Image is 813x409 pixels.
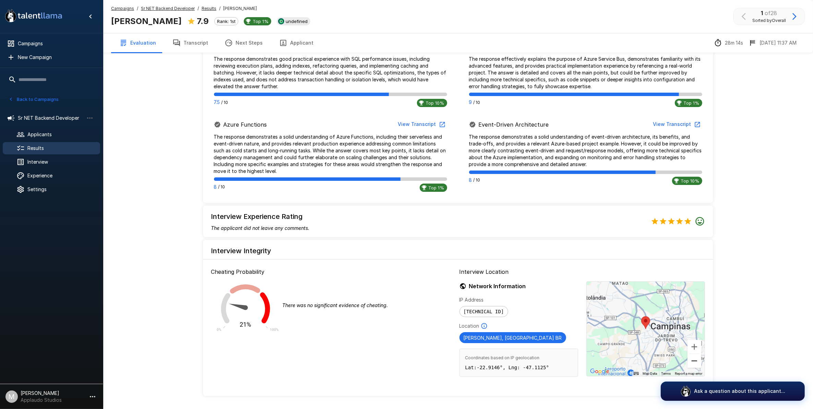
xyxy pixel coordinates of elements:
[469,133,702,168] p: The response demonstrates a solid understanding of event-driven architecture, its benefits, and t...
[588,367,611,376] a: Open this area in Google Maps (opens a new window)
[661,372,671,375] a: Terms (opens in new tab)
[469,56,702,90] p: The response effectively explains the purpose of Azure Service Bus, demonstrates familiarity with...
[675,372,703,375] a: Report a map error
[270,328,278,331] text: 100%
[214,184,217,190] p: 8
[459,323,479,329] p: Location
[137,5,138,12] span: /
[749,39,797,47] div: The date and time when the interview was completed
[111,16,182,26] b: [PERSON_NAME]
[224,120,267,129] p: Azure Functions
[678,178,702,184] span: Top 10%
[465,364,572,371] p: Lat: -22.9146 °, Lng: -47.1125 °
[426,185,447,190] span: Top 1%
[141,6,195,11] u: Sr NET Backend Developer
[278,18,284,24] img: smartrecruiters_logo.jpeg
[459,296,578,303] p: IP Address
[634,371,638,376] button: Keyboard shortcuts
[283,302,388,308] i: There was no significant evidence of cheating.
[752,17,786,24] span: Sorted by Overall
[250,19,271,24] span: Top 1%
[111,33,164,52] button: Evaluation
[643,371,657,376] button: Map Data
[479,120,549,129] p: Event-Driven Architecture
[215,19,238,24] span: Rank: 1st
[271,33,322,52] button: Applicant
[588,367,611,376] img: Google
[714,39,743,47] div: The time between starting and completing the interview
[283,19,310,24] span: undefined
[474,177,480,184] span: / 10
[240,321,251,328] text: 21%
[223,5,257,12] span: [PERSON_NAME]
[680,386,691,397] img: logo_glasses@2x.png
[459,268,705,276] p: Interview Location
[688,354,701,368] button: Zoom out
[465,354,572,361] span: Coordinates based on IP geolocation
[760,39,797,46] p: [DATE] 11:37 AM
[197,16,209,26] b: 7.9
[214,56,447,90] p: The response demonstrates good practical experience with SQL performance issues, including review...
[694,388,785,395] p: Ask a question about this applicant...
[198,5,199,12] span: /
[277,17,310,25] div: View profile in SmartRecruiters
[681,100,702,106] span: Top 1%
[216,328,221,331] text: 0%
[218,184,225,190] span: / 10
[661,382,805,401] button: Ask a question about this applicant...
[211,268,457,276] p: Cheating Probability
[725,39,743,46] p: 28m 14s
[211,211,310,222] h6: Interview Experience Rating
[219,5,220,12] span: /
[423,100,447,106] span: Top 10%
[459,281,578,291] h6: Network Information
[214,99,220,106] p: 7.5
[216,33,271,52] button: Next Steps
[765,10,777,16] span: of 28
[460,309,508,314] span: [TECHNICAL_ID]
[395,118,447,131] button: View Transcript
[222,99,228,106] span: / 10
[469,99,472,106] p: 9
[202,6,216,11] u: Results
[474,99,480,106] span: / 10
[164,33,216,52] button: Transcript
[688,340,701,354] button: Zoom in
[211,225,310,231] i: The applicant did not leave any comments.
[481,323,488,329] svg: Based on IP Address and not guaranteed to be accurate
[203,245,713,256] h6: Interview Integrity
[469,177,472,184] p: 8
[459,335,566,341] span: [PERSON_NAME], [GEOGRAPHIC_DATA] BR
[761,10,763,16] b: 1
[111,6,134,11] u: Campaigns
[214,133,447,175] p: The response demonstrates a solid understanding of Azure Functions, including their serverless an...
[650,118,702,131] button: View Transcript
